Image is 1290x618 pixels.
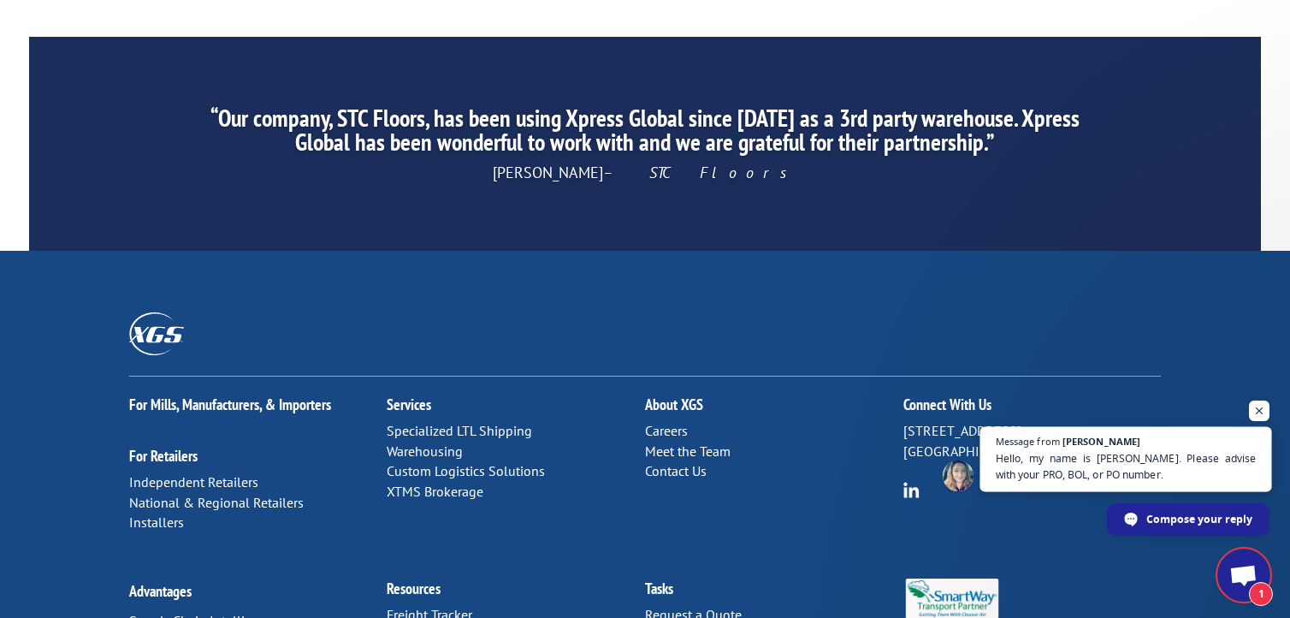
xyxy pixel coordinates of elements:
div: Open chat [1218,550,1269,601]
a: Specialized LTL Shipping [387,422,532,439]
span: [PERSON_NAME] [493,163,797,182]
a: About XGS [645,395,703,414]
a: Independent Retailers [129,473,258,490]
a: Contact Us [645,462,707,479]
a: Warehousing [387,443,463,460]
a: National & Regional Retailers [129,494,304,511]
em: – STC Floors [603,163,797,182]
img: group-6 [903,482,920,498]
h2: Tasks [645,581,903,605]
p: [STREET_ADDRESS] [GEOGRAPHIC_DATA], [US_STATE] 37421 [903,421,1162,462]
a: Resources [387,579,441,598]
span: 1 [1249,582,1273,606]
span: Message from [996,437,1060,446]
span: Hello, my name is [PERSON_NAME]. Please advise with your PRO, BOL, or PO number. [996,450,1257,484]
a: Advantages [129,581,192,601]
a: Careers [645,422,688,439]
a: Meet the Team [645,443,731,460]
span: Compose your reply [1146,504,1252,534]
a: For Retailers [129,446,198,466]
a: XTMS Brokerage [387,483,483,500]
a: For Mills, Manufacturers, & Importers [129,395,331,414]
a: Custom Logistics Solutions [387,462,545,479]
h2: “Our company, STC Floors, has been using Xpress Global since [DATE] as a 3rd party warehouse. Xpr... [190,106,1100,163]
img: XGS_Logos_ALL_2024_All_White [129,312,184,354]
h2: Connect With Us [903,397,1162,421]
a: Installers [129,514,184,531]
span: [PERSON_NAME] [1062,437,1140,446]
a: Services [387,395,431,414]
